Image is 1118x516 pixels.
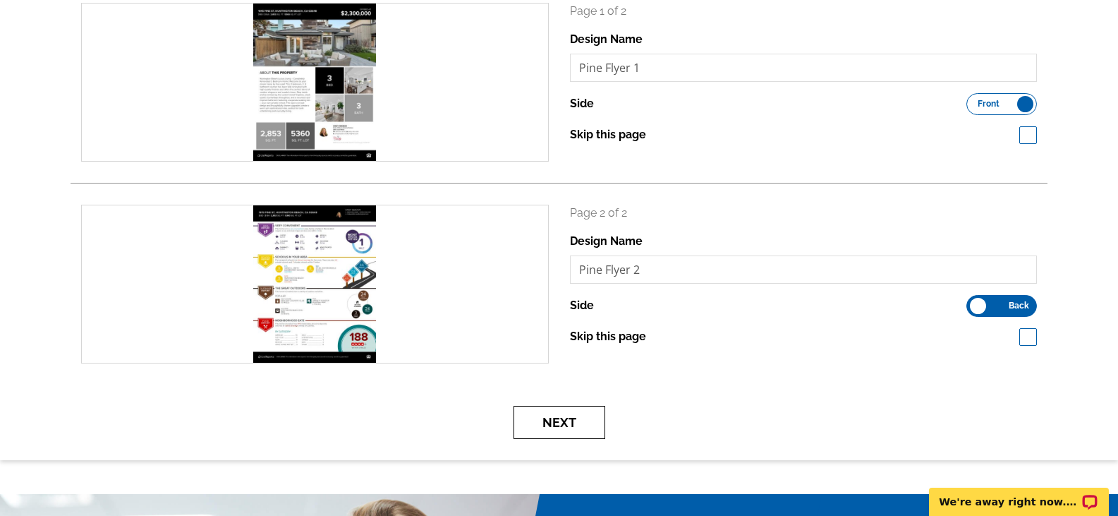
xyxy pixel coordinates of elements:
label: Skip this page [570,328,646,345]
button: Next [514,406,605,439]
p: Page 1 of 2 [570,3,1038,20]
label: Design Name [570,233,643,250]
label: Side [570,95,594,112]
input: File Name [570,54,1038,82]
label: Side [570,297,594,314]
label: Design Name [570,31,643,48]
p: Page 2 of 2 [570,205,1038,222]
span: Back [1009,302,1029,309]
span: Front [978,100,999,107]
iframe: LiveChat chat widget [920,472,1118,516]
input: File Name [570,256,1038,284]
label: Skip this page [570,126,646,143]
